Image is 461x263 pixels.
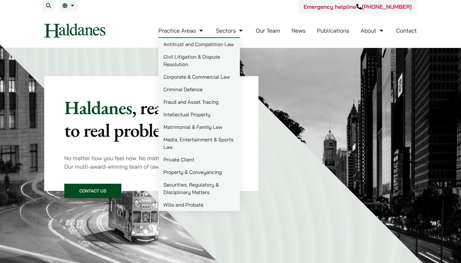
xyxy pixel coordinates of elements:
a: Intellectual Property [158,108,240,121]
a: Private Client [158,153,240,166]
a: Sectors [216,27,244,34]
img: Logo of Haldanes [44,24,105,38]
a: Matrimonial & Family Law [158,121,240,133]
a: Civil Litigation & Dispute Resolution [158,50,240,71]
a: Corporate & Commercial Law [158,71,240,83]
a: Publications [317,27,349,34]
a: Emergency helpline[PHONE_NUMBER] [304,3,412,10]
p: Haldanes [64,96,238,141]
a: Wills and Probate [158,198,240,211]
p: No matter how you feel now. No matter what your legal problem is. Our multi-award-winning team of... [64,154,238,171]
a: Our Team [256,27,280,34]
a: Contact [396,27,417,34]
a: Criminal Defence [158,83,240,96]
a: Securities, Regulatory & Disciplinary Matters [158,178,240,198]
a: News [292,27,306,34]
a: About [361,27,384,34]
a: Property & Conveyancing [158,166,240,178]
a: Contact Us [64,184,121,198]
a: Media, Entertainment & Sports Law [158,133,240,153]
a: Fraud and Asset Tracing [158,96,240,108]
a: EN [62,3,76,8]
mark: , real solutions to real problems [64,95,236,142]
a: Antitrust and Competition Law [158,38,240,50]
a: Practice Areas [158,27,204,34]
